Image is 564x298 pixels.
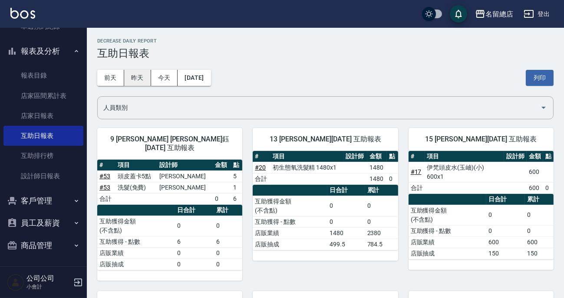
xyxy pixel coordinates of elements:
td: 0 [543,182,554,193]
td: 0 [365,216,398,227]
a: 報表目錄 [3,65,83,85]
a: 互助排行榜 [3,146,83,166]
button: 名留總店 [472,5,517,23]
td: 1480 [367,173,387,184]
td: 互助獲得 - 點數 [97,236,175,247]
td: 店販業績 [253,227,327,239]
th: 項目 [270,151,343,162]
td: 600 [527,162,543,182]
button: 客戶管理 [3,190,83,212]
button: 前天 [97,70,124,86]
td: 0 [387,173,398,184]
td: 0 [214,216,243,236]
td: [PERSON_NAME] [157,170,213,182]
td: 互助獲得 - 點數 [253,216,327,227]
button: save [450,5,467,23]
th: 日合計 [327,185,365,196]
td: 600 [527,182,543,193]
button: 昨天 [124,70,151,86]
td: 伊梵頭皮水(玉岫)(小) 600x1 [425,162,505,182]
td: 6 [175,236,214,247]
td: 6 [214,236,243,247]
button: 今天 [151,70,178,86]
th: 設計師 [504,151,527,162]
td: 784.5 [365,239,398,250]
th: 點 [543,151,554,162]
button: 列印 [526,70,554,86]
td: 2380 [365,227,398,239]
table: a dense table [409,151,554,194]
th: 項目 [425,151,505,162]
td: 店販抽成 [97,259,175,270]
a: #17 [411,168,422,175]
th: 累計 [525,194,554,205]
table: a dense table [97,160,242,205]
table: a dense table [97,205,242,270]
td: 0 [214,247,243,259]
td: 0 [214,259,243,270]
table: a dense table [253,151,398,185]
td: 0 [525,225,554,236]
td: 6 [231,193,242,204]
th: 金額 [213,160,231,171]
th: 金額 [367,151,387,162]
td: 0 [327,196,365,216]
td: 499.5 [327,239,365,250]
button: [DATE] [178,70,211,86]
th: 點 [231,160,242,171]
input: 人員名稱 [101,100,537,115]
th: # [97,160,115,171]
td: 店販業績 [409,236,486,248]
h5: 公司公司 [26,274,71,283]
h3: 互助日報表 [97,47,554,59]
td: 店販抽成 [253,239,327,250]
th: # [253,151,270,162]
td: 1480 [327,227,365,239]
td: 5 [231,170,242,182]
th: # [409,151,425,162]
th: 累計 [365,185,398,196]
button: 商品管理 [3,234,83,257]
td: 互助獲得金額 (不含點) [253,196,327,216]
td: 頭皮蓋卡5點 [115,170,158,182]
a: 店家日報表 [3,106,83,126]
a: 設計師日報表 [3,166,83,186]
th: 日合計 [175,205,214,216]
span: 9 [PERSON_NAME] [PERSON_NAME]鈺 [DATE] 互助報表 [108,135,232,152]
td: 600 [525,236,554,248]
div: 名留總店 [485,9,513,20]
button: Open [537,101,551,115]
td: 0 [486,225,525,236]
span: 15 [PERSON_NAME][DATE] 互助報表 [419,135,543,144]
th: 設計師 [343,151,367,162]
a: 互助日報表 [3,126,83,146]
th: 點 [387,151,398,162]
td: 互助獲得 - 點數 [409,225,486,236]
a: #53 [99,173,110,180]
span: 13 [PERSON_NAME][DATE] 互助報表 [263,135,387,144]
th: 日合計 [486,194,525,205]
td: 洗髮(免費) [115,182,158,193]
td: 0 [213,193,231,204]
th: 項目 [115,160,158,171]
table: a dense table [253,185,398,250]
a: #53 [99,184,110,191]
th: 設計師 [157,160,213,171]
td: 互助獲得金額 (不含點) [97,216,175,236]
td: 0 [327,216,365,227]
td: 0 [175,216,214,236]
td: 1 [231,182,242,193]
th: 累計 [214,205,243,216]
td: 1480 [367,162,387,173]
th: 金額 [527,151,543,162]
td: 600 [486,236,525,248]
button: 報表及分析 [3,40,83,62]
td: 0 [175,259,214,270]
table: a dense table [409,194,554,259]
td: 店販抽成 [409,248,486,259]
button: 登出 [520,6,554,22]
td: [PERSON_NAME] [157,182,213,193]
td: 0 [365,196,398,216]
td: 店販業績 [97,247,175,259]
td: 合計 [409,182,425,193]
